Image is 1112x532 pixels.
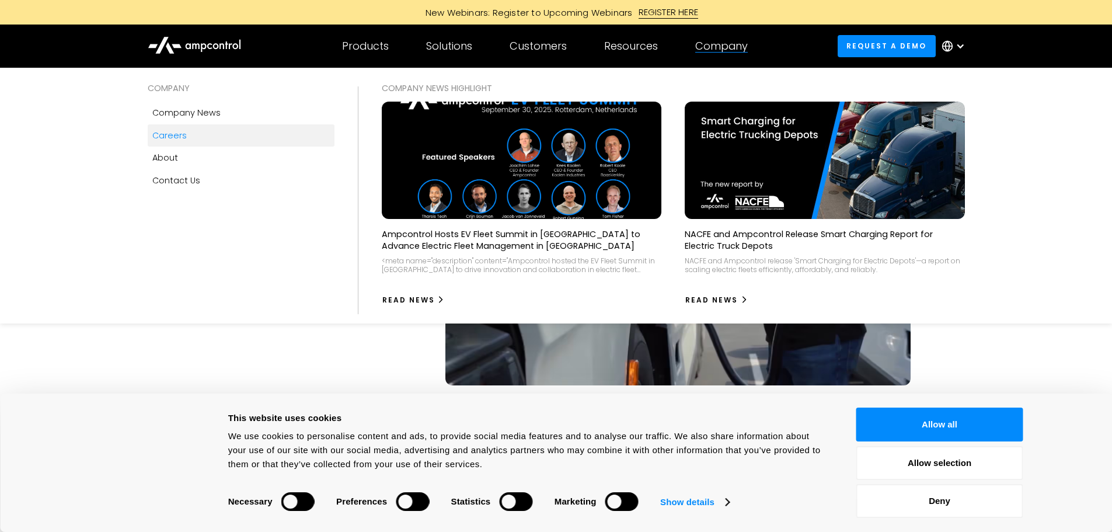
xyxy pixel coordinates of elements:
[382,82,965,95] div: COMPANY NEWS Highlight
[148,82,334,95] div: COMPANY
[856,408,1023,441] button: Allow all
[152,106,221,119] div: Company news
[639,6,699,19] div: REGISTER HERE
[148,102,334,124] a: Company news
[856,446,1023,480] button: Allow selection
[152,129,187,142] div: Careers
[685,256,965,274] div: NACFE and Ampcontrol release 'Smart Charging for Electric Depots'—a report on scaling electric fl...
[856,484,1023,518] button: Deny
[685,291,748,310] a: Read News
[451,496,491,506] strong: Statistics
[685,295,738,305] div: Read News
[382,291,445,310] a: Read News
[148,169,334,192] a: Contact Us
[228,429,830,471] div: We use cookies to personalise content and ads, to provide social media features and to analyse ou...
[336,496,387,506] strong: Preferences
[148,124,334,147] a: Careers
[426,40,472,53] div: Solutions
[152,151,178,164] div: About
[382,256,662,274] div: <meta name="description" content="Ampcontrol hosted the EV Fleet Summit in [GEOGRAPHIC_DATA] to d...
[510,40,567,53] div: Customers
[695,40,748,53] div: Company
[555,496,597,506] strong: Marketing
[152,174,200,187] div: Contact Us
[294,6,819,19] a: New Webinars: Register to Upcoming WebinarsREGISTER HERE
[342,40,389,53] div: Products
[228,496,273,506] strong: Necessary
[838,35,936,57] a: Request a demo
[382,295,435,305] div: Read News
[382,228,662,252] p: Ampcontrol Hosts EV Fleet Summit in [GEOGRAPHIC_DATA] to Advance Electric Fleet Management in [GE...
[685,228,965,252] p: NACFE and Ampcontrol Release Smart Charging Report for Electric Truck Depots
[414,6,639,19] div: New Webinars: Register to Upcoming Webinars
[604,40,658,53] div: Resources
[148,147,334,169] a: About
[660,493,729,511] a: Show details
[228,411,830,425] div: This website uses cookies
